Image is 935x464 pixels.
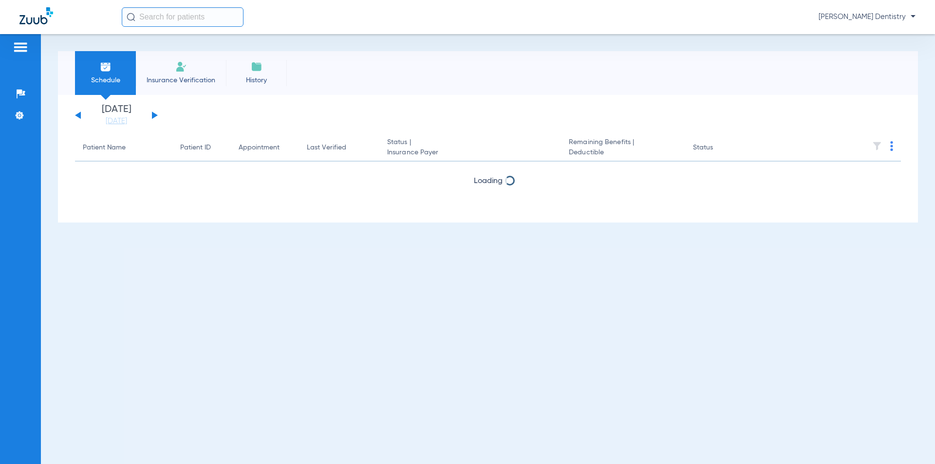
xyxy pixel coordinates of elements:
[13,41,28,53] img: hamburger-icon
[233,75,280,85] span: History
[890,141,893,151] img: group-dot-blue.svg
[307,143,346,153] div: Last Verified
[872,141,882,151] img: filter.svg
[569,148,677,158] span: Deductible
[474,177,503,185] span: Loading
[87,116,146,126] a: [DATE]
[82,75,129,85] span: Schedule
[561,134,685,162] th: Remaining Benefits |
[387,148,553,158] span: Insurance Payer
[180,143,211,153] div: Patient ID
[251,61,262,73] img: History
[685,134,751,162] th: Status
[100,61,112,73] img: Schedule
[239,143,280,153] div: Appointment
[307,143,372,153] div: Last Verified
[143,75,219,85] span: Insurance Verification
[379,134,561,162] th: Status |
[83,143,126,153] div: Patient Name
[19,7,53,24] img: Zuub Logo
[83,143,165,153] div: Patient Name
[180,143,223,153] div: Patient ID
[239,143,291,153] div: Appointment
[122,7,243,27] input: Search for patients
[819,12,916,22] span: [PERSON_NAME] Dentistry
[127,13,135,21] img: Search Icon
[87,105,146,126] li: [DATE]
[175,61,187,73] img: Manual Insurance Verification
